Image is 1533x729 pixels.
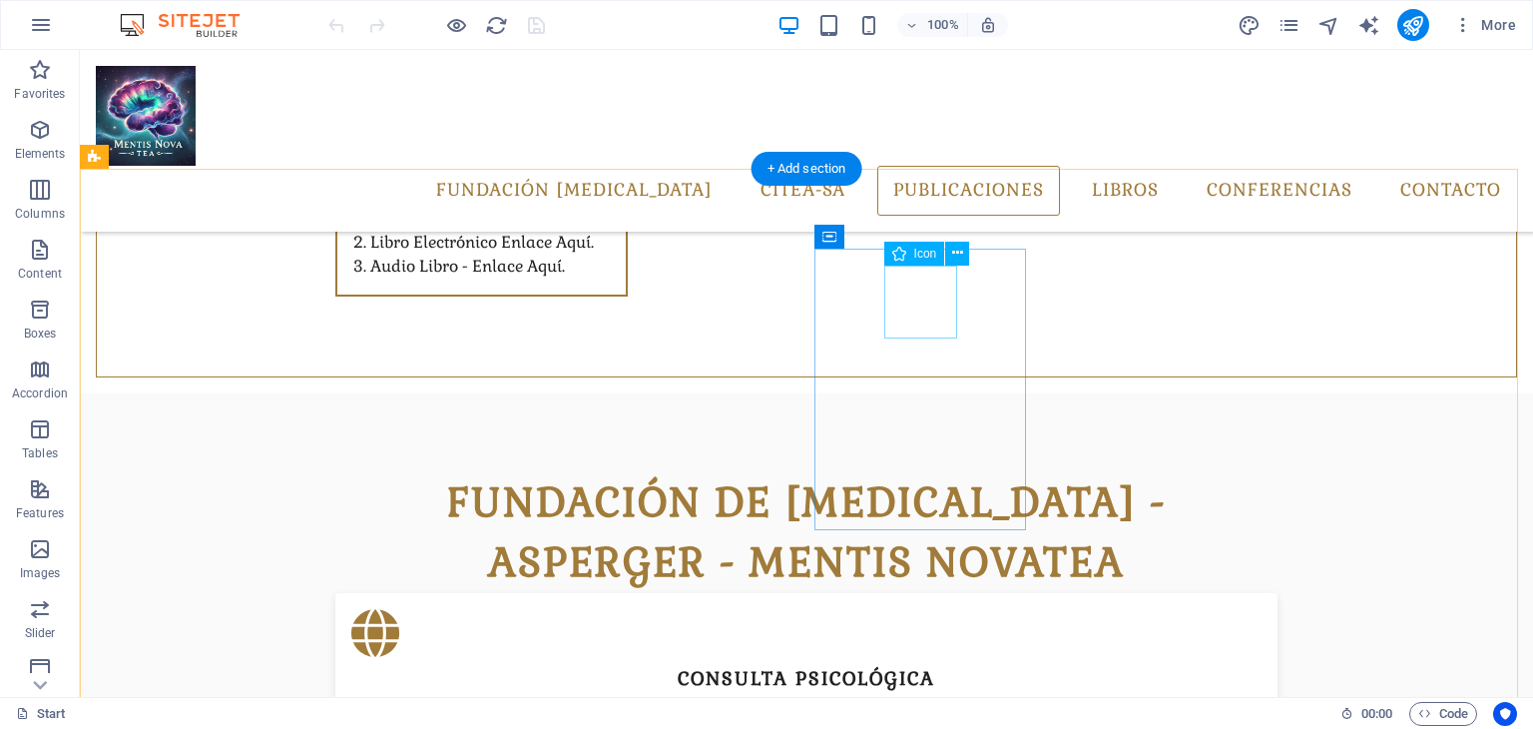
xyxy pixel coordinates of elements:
[20,565,61,581] p: Images
[1238,13,1262,37] button: design
[1409,702,1477,726] button: Code
[1238,14,1261,37] i: Design (Ctrl+Alt+Y)
[16,505,64,521] p: Features
[14,86,65,102] p: Favorites
[25,625,56,641] p: Slider
[1397,9,1429,41] button: publish
[24,326,57,342] p: Boxes
[1357,14,1380,37] i: AI Writer
[1317,13,1341,37] button: navigator
[1357,13,1381,37] button: text_generator
[18,266,62,282] p: Content
[1361,702,1392,726] span: 00 00
[1317,14,1340,37] i: Navigator
[16,702,66,726] a: Click to cancel selection. Double-click to open Pages
[15,146,66,162] p: Elements
[927,13,959,37] h6: 100%
[1375,706,1378,721] span: :
[484,13,508,37] button: reload
[1418,702,1468,726] span: Code
[1277,13,1301,37] button: pages
[115,13,264,37] img: Editor Logo
[1453,15,1516,35] span: More
[752,152,862,186] div: + Add section
[914,248,937,260] span: Icon
[15,206,65,222] p: Columns
[22,445,58,461] p: Tables
[979,16,997,34] i: On resize automatically adjust zoom level to fit chosen device.
[1445,9,1524,41] button: More
[12,385,68,401] p: Accordion
[485,14,508,37] i: Reload page
[897,13,968,37] button: 100%
[1340,702,1393,726] h6: Session time
[1277,14,1300,37] i: Pages (Ctrl+Alt+S)
[1401,14,1424,37] i: Publish
[1493,702,1517,726] button: Usercentrics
